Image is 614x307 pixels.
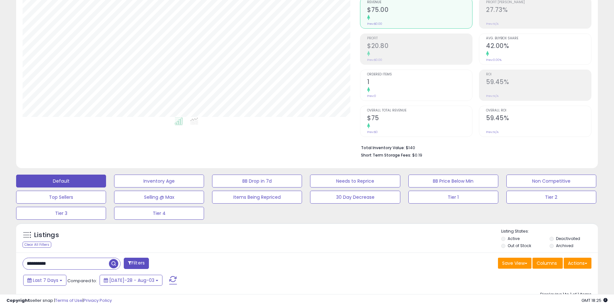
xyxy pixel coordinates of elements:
[408,191,498,204] button: Tier 1
[367,114,472,123] h2: $75
[109,277,154,283] span: [DATE]-28 - Aug-03
[556,236,580,241] label: Deactivated
[55,297,83,303] a: Terms of Use
[6,297,30,303] strong: Copyright
[508,236,520,241] label: Active
[16,207,106,220] button: Tier 3
[34,231,59,240] h5: Listings
[361,145,405,150] b: Total Inventory Value:
[367,109,472,112] span: Overall Total Revenue
[564,258,591,269] button: Actions
[486,42,591,51] h2: 42.00%
[310,191,400,204] button: 30 Day Decrease
[16,175,106,187] button: Default
[581,297,608,303] span: 2025-08-11 18:25 GMT
[367,42,472,51] h2: $20.80
[486,6,591,15] h2: 27.73%
[486,130,499,134] small: Prev: N/A
[23,275,66,286] button: Last 7 Days
[556,243,573,248] label: Archived
[408,175,498,187] button: BB Price Below Min
[486,58,502,62] small: Prev: 0.00%
[367,58,382,62] small: Prev: $0.00
[498,258,531,269] button: Save View
[506,191,596,204] button: Tier 2
[6,298,112,304] div: seller snap | |
[100,275,162,286] button: [DATE]-28 - Aug-03
[212,191,302,204] button: Items Being Repriced
[367,78,472,87] h2: 1
[114,175,204,187] button: Inventory Age
[83,297,112,303] a: Privacy Policy
[501,228,598,235] p: Listing States:
[486,22,499,26] small: Prev: N/A
[367,130,378,134] small: Prev: $0
[532,258,563,269] button: Columns
[114,207,204,220] button: Tier 4
[361,152,411,158] b: Short Term Storage Fees:
[23,242,51,248] div: Clear All Filters
[124,258,149,269] button: Filters
[367,1,472,4] span: Revenue
[412,152,422,158] span: $0.19
[537,260,557,266] span: Columns
[310,175,400,187] button: Needs to Reprice
[486,109,591,112] span: Overall ROI
[486,78,591,87] h2: 59.45%
[367,94,376,98] small: Prev: 0
[367,6,472,15] h2: $75.00
[367,73,472,76] span: Ordered Items
[508,243,531,248] label: Out of Stock
[540,292,591,298] div: Displaying 1 to 1 of 1 items
[486,37,591,40] span: Avg. Buybox Share
[114,191,204,204] button: Selling @ Max
[361,143,587,151] li: $140
[367,37,472,40] span: Profit
[33,277,58,283] span: Last 7 Days
[486,94,499,98] small: Prev: N/A
[16,191,106,204] button: Top Sellers
[486,73,591,76] span: ROI
[506,175,596,187] button: Non Competitive
[212,175,302,187] button: BB Drop in 7d
[367,22,382,26] small: Prev: $0.00
[486,1,591,4] span: Profit [PERSON_NAME]
[486,114,591,123] h2: 59.45%
[67,278,97,284] span: Compared to:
